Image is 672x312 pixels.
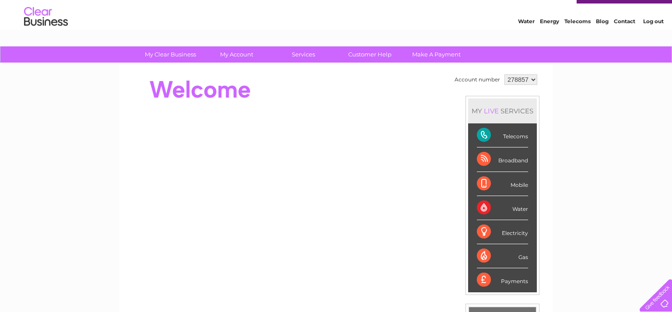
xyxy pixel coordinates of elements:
[468,98,537,123] div: MY SERVICES
[507,4,567,15] a: 0333 014 3131
[477,268,528,292] div: Payments
[477,244,528,268] div: Gas
[477,123,528,147] div: Telecoms
[130,5,543,42] div: Clear Business is a trading name of Verastar Limited (registered in [GEOGRAPHIC_DATA] No. 3667643...
[334,46,406,63] a: Customer Help
[24,23,68,49] img: logo.png
[540,37,559,44] a: Energy
[400,46,472,63] a: Make A Payment
[518,37,535,44] a: Water
[614,37,635,44] a: Contact
[201,46,273,63] a: My Account
[643,37,664,44] a: Log out
[477,220,528,244] div: Electricity
[564,37,591,44] a: Telecoms
[596,37,609,44] a: Blog
[482,107,500,115] div: LIVE
[452,72,502,87] td: Account number
[477,172,528,196] div: Mobile
[267,46,339,63] a: Services
[134,46,206,63] a: My Clear Business
[477,196,528,220] div: Water
[477,147,528,172] div: Broadband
